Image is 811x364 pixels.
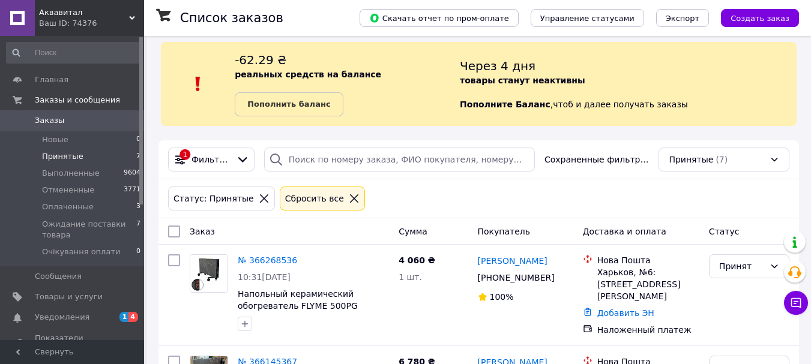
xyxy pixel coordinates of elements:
[731,14,789,23] span: Создать заказ
[128,312,138,322] span: 4
[719,260,765,273] div: Принят
[124,168,140,179] span: 9604
[190,255,228,292] img: Фото товару
[136,219,140,240] span: 7
[399,255,435,265] span: 4 060 ₴
[721,9,799,27] button: Создать заказ
[235,92,343,116] a: Пополнить баланс
[235,70,381,79] b: реальных средств на балансе
[136,246,140,257] span: 0
[460,52,797,116] div: , чтоб и далее получать заказы
[35,291,103,302] span: Товары и услуги
[39,18,144,29] div: Ваш ID: 74376
[597,266,699,302] div: Харьков, №6: [STREET_ADDRESS][PERSON_NAME]
[784,291,808,315] button: Чат с покупателем
[136,134,140,145] span: 0
[460,59,535,73] span: Через 4 дня
[190,227,215,236] span: Заказ
[399,227,427,236] span: Сумма
[238,289,364,335] a: Напольный керамический обогреватель FLYME 500PG (серый мрамор) c программатором и ножками
[189,75,207,93] img: :exclamation:
[597,308,654,318] a: Добавить ЭН
[42,151,83,162] span: Принятые
[35,115,64,126] span: Заказы
[238,255,297,265] a: № 366268536
[478,273,555,282] span: [PHONE_NUMBER]
[191,154,231,166] span: Фильтры
[478,227,531,236] span: Покупатель
[716,155,728,164] span: (7)
[136,151,140,162] span: 7
[42,185,94,195] span: Отмененные
[35,95,120,106] span: Заказы и сообщения
[171,192,256,205] div: Статус: Принятые
[478,255,547,267] a: [PERSON_NAME]
[42,246,120,257] span: Очікування оплати
[540,14,635,23] span: Управление статусами
[35,312,89,323] span: Уведомления
[35,271,82,282] span: Сообщения
[42,168,100,179] span: Выполненные
[35,74,68,85] span: Главная
[39,7,129,18] span: Аквавитал
[666,14,699,23] span: Экспорт
[6,42,142,64] input: Поиск
[35,333,111,354] span: Показатели работы компании
[283,192,346,205] div: Сбросить все
[597,254,699,266] div: Нова Пошта
[369,13,509,23] span: Скачать отчет по пром-оплате
[235,53,286,67] span: -62.29 ₴
[42,201,94,212] span: Оплаченные
[124,185,140,195] span: 3771
[709,227,740,236] span: Статус
[119,312,129,322] span: 1
[460,100,550,109] b: Пополните Баланс
[238,272,291,282] span: 10:31[DATE]
[136,201,140,212] span: 3
[583,227,666,236] span: Доставка и оплата
[669,154,713,166] span: Принятые
[656,9,709,27] button: Экспорт
[709,13,799,22] a: Создать заказ
[544,154,650,166] span: Сохраненные фильтры:
[360,9,519,27] button: Скачать отчет по пром-оплате
[399,272,422,282] span: 1 шт.
[597,324,699,336] div: Наложенный платеж
[247,100,330,109] b: Пополнить баланс
[190,254,228,293] a: Фото товару
[490,292,514,302] span: 100%
[264,148,535,172] input: Поиск по номеру заказа, ФИО покупателя, номеру телефона, Email, номеру накладной
[42,219,136,240] span: Ожидание поставки товара
[180,11,283,25] h1: Список заказов
[42,134,68,145] span: Новые
[531,9,644,27] button: Управление статусами
[460,76,585,85] b: товары станут неактивны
